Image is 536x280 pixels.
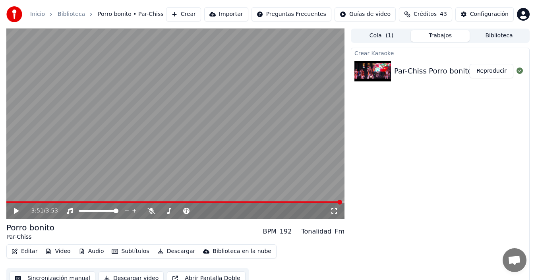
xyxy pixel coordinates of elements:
[394,66,472,77] div: Par-Chiss Porro bonito
[335,227,344,236] div: Fm
[351,48,529,58] div: Crear Karaoke
[108,246,152,257] button: Subtítulos
[6,222,54,233] div: Porro bonito
[6,6,22,22] img: youka
[399,7,452,21] button: Créditos43
[30,10,45,18] a: Inicio
[385,32,393,40] span: ( 1 )
[166,7,201,21] button: Crear
[470,30,528,42] button: Biblioteca
[58,10,85,18] a: Biblioteca
[30,10,164,18] nav: breadcrumb
[204,7,248,21] button: Importar
[213,247,271,255] div: Biblioteca en la nube
[98,10,163,18] span: Porro bonito • Par-Chiss
[31,207,43,215] span: 3:51
[301,227,331,236] div: Tonalidad
[75,246,107,257] button: Audio
[470,10,509,18] div: Configuración
[6,233,54,241] div: Par-Chiss
[440,10,447,18] span: 43
[411,30,470,42] button: Trabajos
[414,10,437,18] span: Créditos
[503,248,526,272] div: Chat abierto
[8,246,41,257] button: Editar
[31,207,50,215] div: /
[455,7,514,21] button: Configuración
[252,7,331,21] button: Preguntas Frecuentes
[335,7,396,21] button: Guías de video
[352,30,411,42] button: Cola
[46,207,58,215] span: 3:53
[154,246,199,257] button: Descargar
[470,64,513,78] button: Reproducir
[42,246,74,257] button: Video
[263,227,276,236] div: BPM
[280,227,292,236] div: 192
